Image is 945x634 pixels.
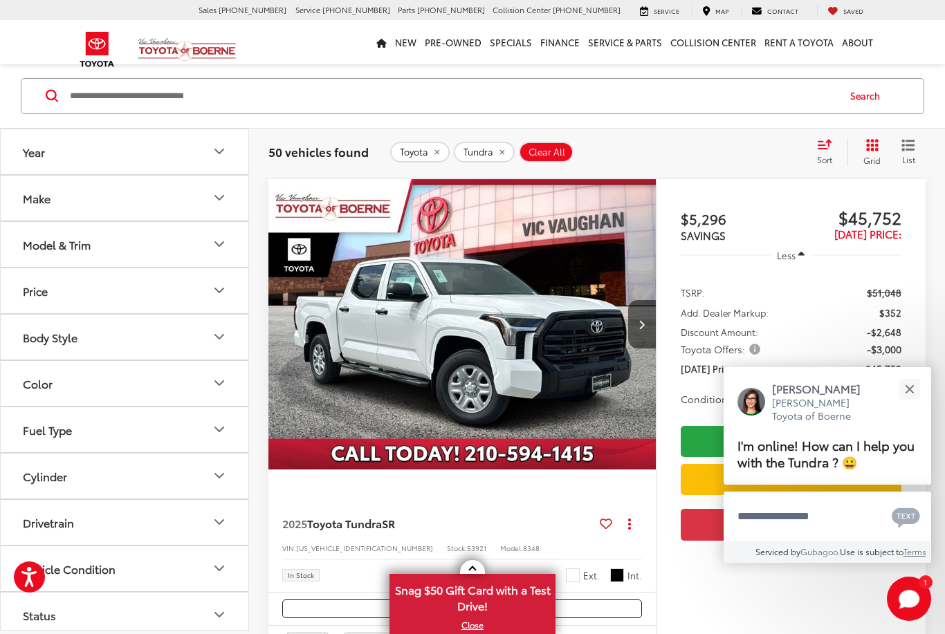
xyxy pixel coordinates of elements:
[800,546,840,557] a: Gubagoo.
[1,315,250,360] button: Body StyleBody Style
[903,546,926,557] a: Terms
[847,138,891,166] button: Grid View
[211,236,228,252] div: Model & Trim
[500,543,523,553] span: Model:
[817,153,832,165] span: Sort
[791,207,901,227] span: $45,752
[566,568,580,582] span: Ice Cap
[692,6,739,17] a: Map
[282,543,296,553] span: VIN:
[681,392,820,406] button: Conditional Toyota Offers
[211,189,228,206] div: Make
[627,569,642,582] span: Int.
[772,396,874,423] p: [PERSON_NAME] Toyota of Boerne
[767,6,798,15] span: Contact
[891,138,926,166] button: List View
[211,143,228,160] div: Year
[211,467,228,484] div: Cylinder
[892,506,920,528] svg: Text
[681,208,791,229] span: $5,296
[211,514,228,530] div: Drivetrain
[398,4,415,15] span: Parts
[519,142,574,162] button: Clear All
[68,80,837,113] input: Search by Make, Model, or Keyword
[211,375,228,391] div: Color
[1,407,250,452] button: Fuel TypeFuel Type
[23,145,45,158] div: Year
[863,154,881,166] span: Grid
[268,179,657,470] div: 2025 Toyota Tundra SR 0
[23,469,67,483] div: Cylinder
[681,286,705,299] span: TSRP:
[630,6,690,17] a: Service
[771,243,812,268] button: Less
[382,515,395,531] span: SR
[867,342,901,356] span: -$3,000
[23,238,91,251] div: Model & Trim
[777,249,796,261] span: Less
[865,362,901,375] span: $45,752
[268,179,657,470] a: 2025 Toyota Tundra SR 4WD CrewMax 5.5ft2025 Toyota Tundra SR 4WD CrewMax 5.5ft2025 Toyota Tundra ...
[322,4,390,15] span: [PHONE_NUMBER]
[628,300,656,348] button: Next image
[681,342,765,356] button: Toyota Offers:
[268,179,657,471] img: 2025 Toyota Tundra SR 4WD CrewMax 5.5ft
[467,543,486,553] span: 53921
[1,546,250,591] button: Vehicle ConditionVehicle Condition
[23,330,77,344] div: Body Style
[23,562,116,575] div: Vehicle Condition
[654,6,679,15] span: Service
[894,374,924,404] button: Close
[1,500,250,545] button: DrivetrainDrivetrain
[840,546,903,557] span: Use is subject to
[454,142,515,162] button: remove Tundra
[1,268,250,313] button: PricePrice
[211,560,228,577] div: Vehicle Condition
[681,325,758,339] span: Discount Amount:
[493,4,551,15] span: Collision Center
[288,572,314,579] span: In Stock
[755,546,800,557] span: Serviced by
[211,421,228,438] div: Fuel Type
[23,284,48,297] div: Price
[211,328,228,345] div: Body Style
[390,142,450,162] button: remove Toyota
[307,515,382,531] span: Toyota Tundra
[610,568,624,582] span: Black Fabric
[372,20,391,64] a: Home
[400,147,428,158] span: Toyota
[1,222,250,267] button: Model & TrimModel & Trim
[772,381,874,396] p: [PERSON_NAME]
[282,516,594,531] a: 2025Toyota TundraSR
[138,37,237,62] img: Vic Vaughan Toyota of Boerne
[681,392,818,406] span: Conditional Toyota Offers
[219,4,286,15] span: [PHONE_NUMBER]
[529,147,565,158] span: Clear All
[421,20,486,64] a: Pre-Owned
[1,361,250,406] button: ColorColor
[724,367,931,563] div: Close[PERSON_NAME][PERSON_NAME] Toyota of BoerneI'm online! How can I help you with the Tundra ? ...
[838,20,877,64] a: About
[296,543,433,553] span: [US_VEHICLE_IDENTIFICATION_NUMBER]
[715,6,728,15] span: Map
[1,454,250,498] button: CylinderCylinder
[901,153,915,165] span: List
[843,6,863,15] span: Saved
[71,27,123,72] img: Toyota
[867,325,901,339] span: -$2,648
[268,143,369,160] span: 50 vehicles found
[681,342,763,356] span: Toyota Offers:
[584,20,666,64] a: Service & Parts: Opens in a new tab
[887,577,931,621] svg: Start Chat
[618,511,642,535] button: Actions
[879,306,901,319] span: $352
[681,464,901,495] a: Value Your Trade
[417,4,485,15] span: [PHONE_NUMBER]
[724,492,931,541] textarea: Type your message
[464,147,493,158] span: Tundra
[760,20,838,64] a: Rent a Toyota
[211,606,228,623] div: Status
[23,192,51,205] div: Make
[523,543,540,553] span: 8348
